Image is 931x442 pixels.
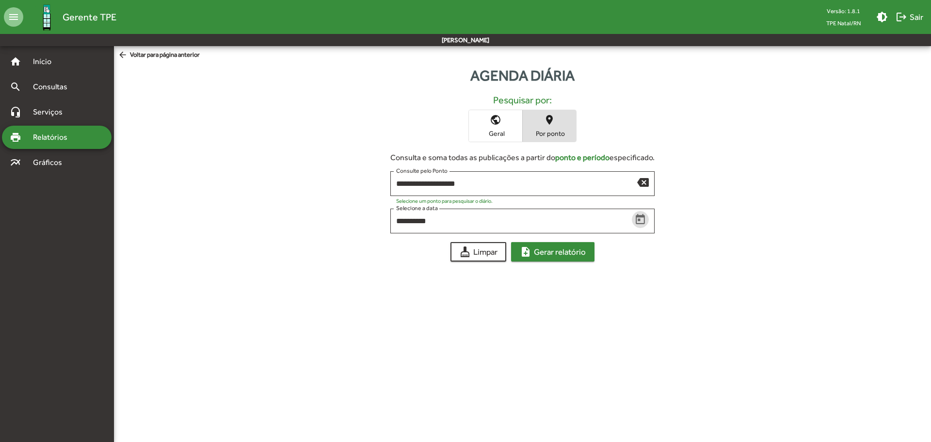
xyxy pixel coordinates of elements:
[520,243,586,261] span: Gerar relatório
[459,246,471,258] mat-icon: cleaning_services
[63,9,116,25] span: Gerente TPE
[396,198,493,204] mat-hint: Selecione um ponto para pesquisar o diário.
[27,157,75,168] span: Gráficos
[27,81,80,93] span: Consultas
[10,157,21,168] mat-icon: multiline_chart
[390,152,655,164] div: Consulta e soma todas as publicações a partir do especificado.
[10,56,21,67] mat-icon: home
[459,243,498,261] span: Limpar
[892,8,927,26] button: Sair
[469,110,522,142] button: Geral
[525,129,574,138] span: Por ponto
[490,114,501,126] mat-icon: public
[118,50,200,61] span: Voltar para página anterior
[27,106,76,118] span: Serviços
[555,153,610,162] strong: ponto e período
[10,106,21,118] mat-icon: headset_mic
[4,7,23,27] mat-icon: menu
[10,81,21,93] mat-icon: search
[27,56,65,67] span: Início
[523,110,576,142] button: Por ponto
[819,17,868,29] span: TPE Natal/RN
[23,1,116,33] a: Gerente TPE
[876,11,888,23] mat-icon: brightness_medium
[520,246,531,258] mat-icon: note_add
[896,8,923,26] span: Sair
[632,211,649,228] button: Open calendar
[31,1,63,33] img: Logo
[637,176,649,188] mat-icon: backspace
[896,11,907,23] mat-icon: logout
[114,65,931,86] div: Agenda diária
[819,5,868,17] div: Versão: 1.8.1
[544,114,555,126] mat-icon: place
[450,242,506,262] button: Limpar
[122,94,923,106] h5: Pesquisar por:
[511,242,594,262] button: Gerar relatório
[27,131,80,143] span: Relatórios
[471,129,520,138] span: Geral
[10,131,21,143] mat-icon: print
[118,50,130,61] mat-icon: arrow_back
